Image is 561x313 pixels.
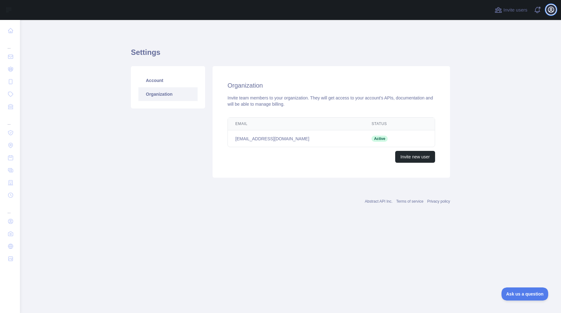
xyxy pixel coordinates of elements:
[138,74,198,87] a: Account
[365,199,393,204] a: Abstract API Inc.
[503,7,527,14] span: Invite users
[5,113,15,126] div: ...
[228,130,364,147] td: [EMAIL_ADDRESS][DOMAIN_NAME]
[395,151,435,163] button: Invite new user
[131,47,450,62] h1: Settings
[228,95,435,107] div: Invite team members to your organization. They will get access to your account's APIs, documentat...
[493,5,529,15] button: Invite users
[138,87,198,101] a: Organization
[501,287,549,301] iframe: Toggle Customer Support
[5,202,15,214] div: ...
[427,199,450,204] a: Privacy policy
[228,118,364,130] th: Email
[5,37,15,50] div: ...
[364,118,412,130] th: Status
[396,199,423,204] a: Terms of service
[372,136,388,142] span: Active
[228,81,435,90] h2: Organization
